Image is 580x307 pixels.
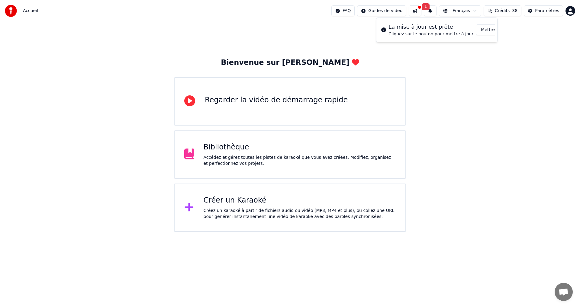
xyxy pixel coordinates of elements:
[535,8,559,14] div: Paramètres
[204,155,396,167] div: Accédez et gérez toutes les pistes de karaoké que vous avez créées. Modifiez, organisez et perfec...
[23,8,38,14] nav: breadcrumb
[204,142,396,152] div: Bibliothèque
[388,23,473,31] div: La mise à jour est prête
[205,95,348,105] div: Regarder la vidéo de démarrage rapide
[512,8,517,14] span: 38
[424,5,437,16] button: 1
[5,5,17,17] img: youka
[204,196,396,205] div: Créer un Karaoké
[524,5,563,16] button: Paramètres
[204,208,396,220] div: Créez un karaoké à partir de fichiers audio ou vidéo (MP3, MP4 et plus), ou collez une URL pour g...
[422,3,430,10] span: 1
[476,24,514,35] button: Mettre à Jour
[23,8,38,14] span: Accueil
[221,58,359,68] div: Bienvenue sur [PERSON_NAME]
[495,8,510,14] span: Crédits
[484,5,521,16] button: Crédits38
[357,5,406,16] button: Guides de vidéo
[388,31,473,37] div: Cliquez sur le bouton pour mettre à jour
[331,5,355,16] button: FAQ
[555,283,573,301] a: Ouvrir le chat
